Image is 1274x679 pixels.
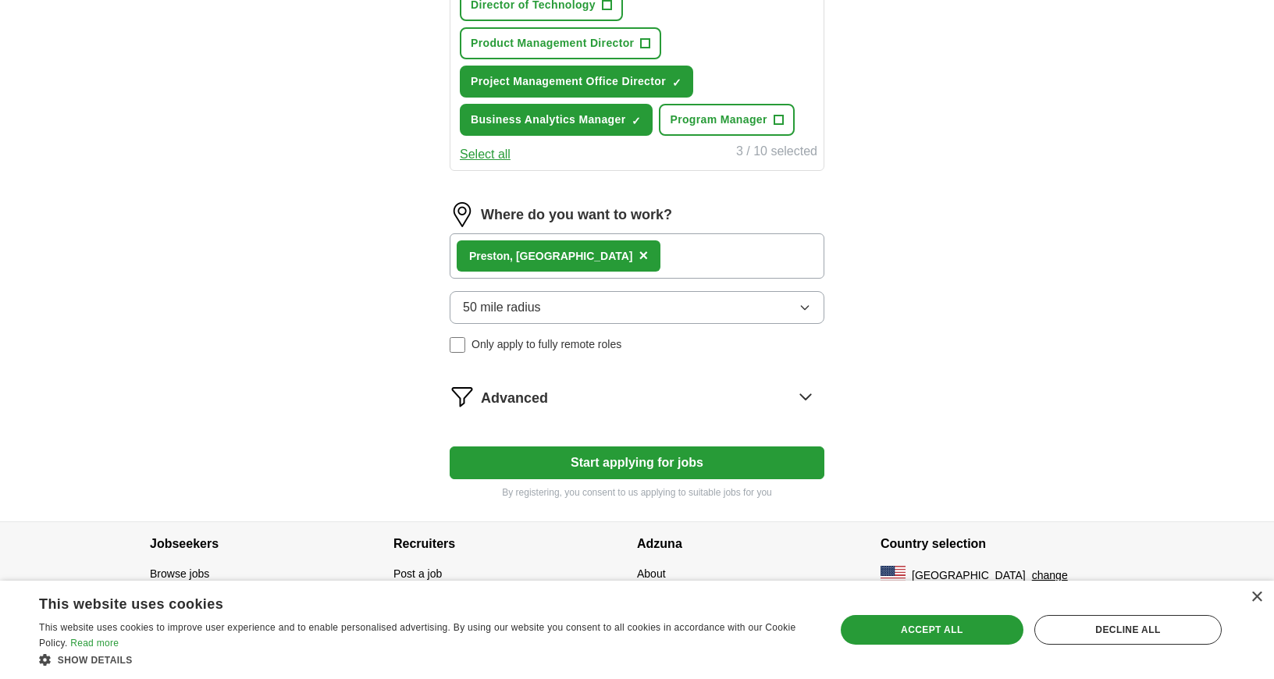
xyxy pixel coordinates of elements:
strong: Preston, [GEOGRAPHIC_DATA] [469,250,633,262]
button: Program Manager [659,104,794,136]
div: 3 / 10 selected [736,142,817,164]
span: × [639,247,649,264]
span: ✓ [632,115,641,127]
span: This website uses cookies to improve user experience and to enable personalised advertising. By u... [39,622,796,649]
button: change [1032,567,1068,584]
span: 50 mile radius [463,298,541,317]
span: Program Manager [670,112,767,128]
button: Business Analytics Manager✓ [460,104,653,136]
div: This website uses cookies [39,590,772,613]
div: Close [1251,592,1262,603]
label: Where do you want to work? [481,204,672,226]
span: Product Management Director [471,35,634,52]
span: [GEOGRAPHIC_DATA] [912,567,1026,584]
button: Select all [460,145,511,164]
a: About [637,567,666,580]
button: Start applying for jobs [450,446,824,479]
span: Project Management Office Director [471,73,666,90]
span: Advanced [481,388,548,409]
p: By registering, you consent to us applying to suitable jobs for you [450,485,824,499]
img: location.png [450,202,475,227]
span: ✓ [672,76,681,89]
div: Accept all [841,615,1023,645]
a: Post a job [393,567,442,580]
img: US flag [881,566,906,585]
button: 50 mile radius [450,291,824,324]
span: Business Analytics Manager [471,112,625,128]
img: filter [450,384,475,409]
div: Decline all [1034,615,1222,645]
a: Read more, opens a new window [70,638,119,649]
span: Only apply to fully remote roles [472,336,621,353]
button: Product Management Director [460,27,661,59]
h4: Country selection [881,522,1124,566]
button: Project Management Office Director✓ [460,66,693,98]
div: Show details [39,652,811,667]
span: Show details [58,655,133,666]
button: × [639,244,649,268]
input: Only apply to fully remote roles [450,337,465,353]
a: Browse jobs [150,567,209,580]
